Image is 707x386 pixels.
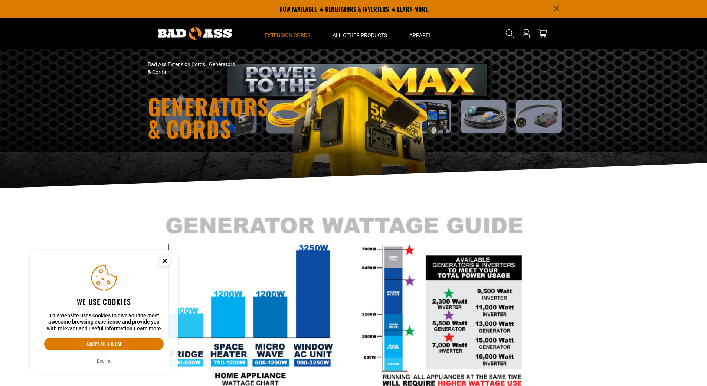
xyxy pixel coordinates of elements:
a: Bad Ass Extension Cords [148,61,205,67]
span: All Other Products [333,32,387,39]
span: Extension Cords [265,32,310,39]
a: Learn more [134,325,161,331]
button: Decline [95,357,114,365]
img: Bad Ass Extension Cords [158,27,232,40]
nav: breadcrumbs [148,61,419,76]
h2: We use cookies [44,297,164,306]
span: Apparel [409,32,432,39]
summary: Extension Cords [253,18,321,49]
button: Accept all & close [44,338,164,350]
summary: Search [504,27,516,39]
aside: Cookie Consent [30,250,178,374]
summary: Apparel [398,18,443,49]
span: › [206,61,208,67]
summary: All Other Products [321,18,398,49]
p: This website uses cookies to give you the most awesome browsing experience and provide you with r... [44,312,164,332]
h1: Generators & Cords [148,95,419,140]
